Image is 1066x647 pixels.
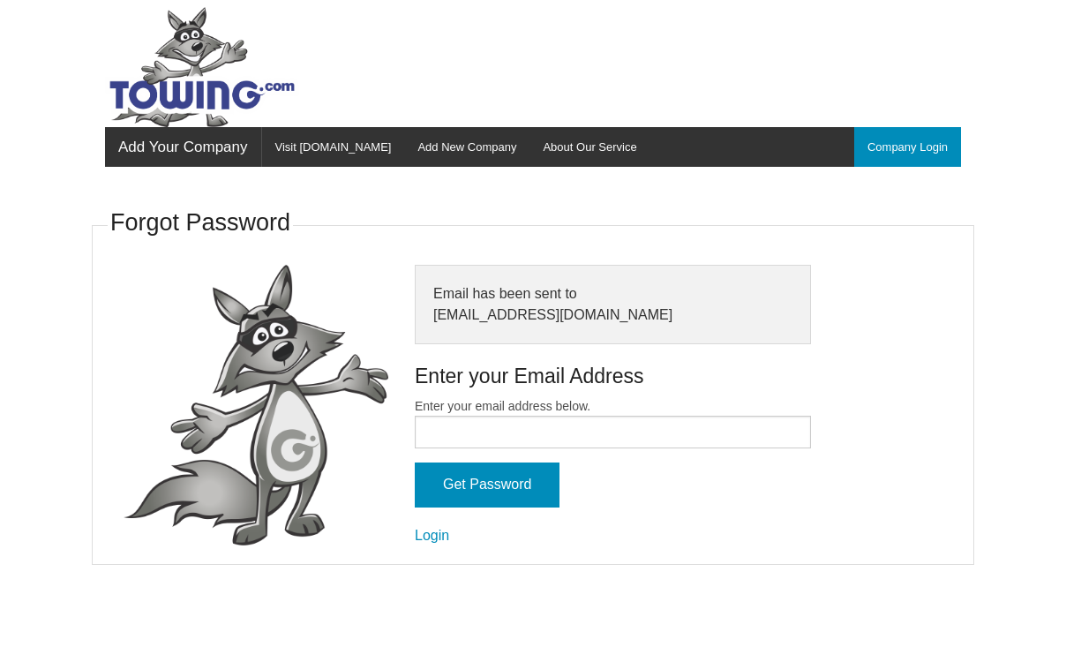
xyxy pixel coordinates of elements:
[404,127,529,167] a: Add New Company
[529,127,649,167] a: About Our Service
[415,416,811,448] input: Enter your email address below.
[415,528,449,543] a: Login
[415,362,811,390] h4: Enter your Email Address
[124,265,388,546] img: fox-Presenting.png
[262,127,405,167] a: Visit [DOMAIN_NAME]
[105,7,299,127] img: Towing.com Logo
[415,265,811,344] div: Email has been sent to [EMAIL_ADDRESS][DOMAIN_NAME]
[110,207,290,240] h3: Forgot Password
[105,127,261,167] a: Add Your Company
[415,397,811,448] label: Enter your email address below.
[415,463,559,508] input: Get Password
[854,127,961,167] a: Company Login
